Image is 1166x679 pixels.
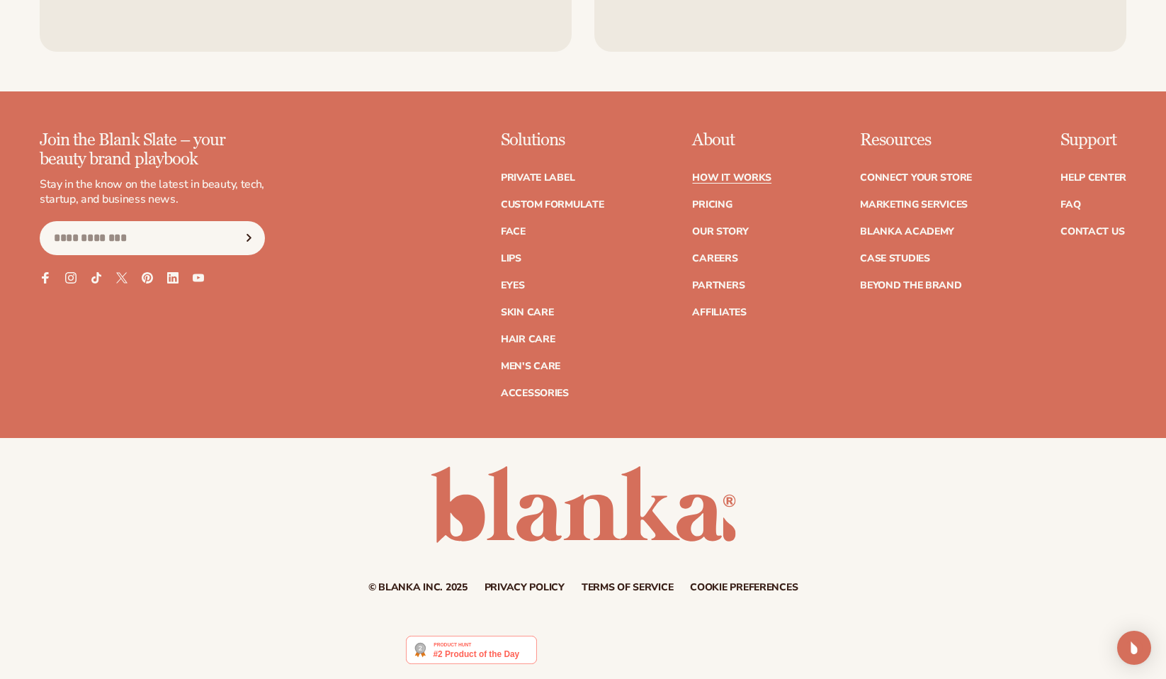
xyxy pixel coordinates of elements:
[501,308,553,318] a: Skin Care
[692,227,748,237] a: Our Story
[692,254,737,264] a: Careers
[501,131,604,150] p: Solutions
[692,308,746,318] a: Affiliates
[692,200,732,210] a: Pricing
[548,635,760,672] iframe: Customer reviews powered by Trustpilot
[501,388,569,398] a: Accessories
[692,131,771,150] p: About
[690,583,798,593] a: Cookie preferences
[1060,227,1124,237] a: Contact Us
[501,173,574,183] a: Private label
[1060,173,1126,183] a: Help Center
[1060,200,1080,210] a: FAQ
[406,636,537,664] img: Blanka - Start a beauty or cosmetic line in under 5 minutes | Product Hunt
[233,221,264,255] button: Subscribe
[40,177,265,207] p: Stay in the know on the latest in beauty, tech, startup, and business news.
[501,200,604,210] a: Custom formulate
[860,131,972,150] p: Resources
[40,131,265,169] p: Join the Blank Slate – your beauty brand playbook
[485,583,565,593] a: Privacy policy
[501,227,526,237] a: Face
[860,227,954,237] a: Blanka Academy
[860,254,930,264] a: Case Studies
[1060,131,1126,150] p: Support
[501,361,560,371] a: Men's Care
[860,173,972,183] a: Connect your store
[582,583,674,593] a: Terms of service
[501,254,521,264] a: Lips
[1117,631,1151,665] div: Open Intercom Messenger
[501,335,555,344] a: Hair Care
[692,281,745,291] a: Partners
[692,173,771,183] a: How It Works
[368,580,468,594] small: © Blanka Inc. 2025
[501,281,525,291] a: Eyes
[860,200,968,210] a: Marketing services
[860,281,962,291] a: Beyond the brand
